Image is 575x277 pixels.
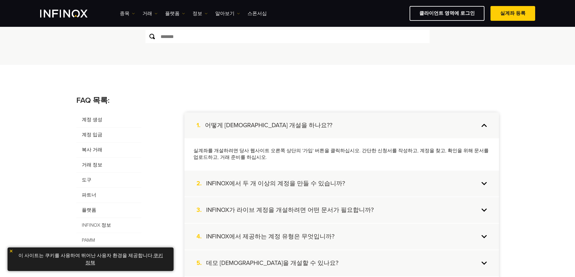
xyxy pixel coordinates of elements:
[196,233,206,241] span: 4.
[76,188,141,203] span: 파트너
[206,206,374,214] h4: INFINOX가 라이브 계정을 개설하려면 어떤 문서가 필요합니까?
[40,10,102,17] a: INFINOX Logo
[165,10,185,17] a: 플랫폼
[205,121,332,129] h4: 어떻게 [DEMOGRAPHIC_DATA] 개설을 하나요??
[76,173,141,188] span: 도구
[206,180,345,187] h4: INFINOX에서 두 개 이상의 계정을 만들 수 있습니까?
[76,233,141,248] span: PAMM
[76,203,141,218] span: 플랫폼
[76,158,141,173] span: 거래 정보
[490,6,535,21] a: 실계좌 등록
[248,10,267,17] a: 스폰서십
[142,10,158,17] a: 거래
[193,10,208,17] a: 정보
[76,95,499,106] p: FAQ 목록:
[193,147,490,161] p: 실계좌를 개설하려면 당사 웹사이트 오른쪽 상단의 '가입' 버튼을 클릭하십시오. 간단한 신청서를 작성하고, 계정을 찾고, 확인을 위해 문서를 업로드하고, 거래 준비를 하십시오.
[76,127,141,143] span: 계정 입금
[76,143,141,158] span: 복사 거래
[196,259,206,267] span: 5.
[206,259,338,267] h4: 데모 [DEMOGRAPHIC_DATA]을 개설할 수 있나요?
[206,233,334,241] h4: INFINOX에서 제공하는 계정 유형은 무엇입니까?
[215,10,240,17] a: 알아보기
[11,250,171,268] p: 이 사이트는 쿠키를 사용하여 뛰어난 사용자 환경을 제공합니다. .
[9,249,13,253] img: yellow close icon
[410,6,484,21] a: 클라이언트 영역에 로그인
[196,180,206,187] span: 2.
[196,206,206,214] span: 3.
[76,218,141,233] span: INFINOX 정보
[76,112,141,127] span: 계정 생성
[196,121,205,129] span: 1.
[120,10,135,17] a: 종목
